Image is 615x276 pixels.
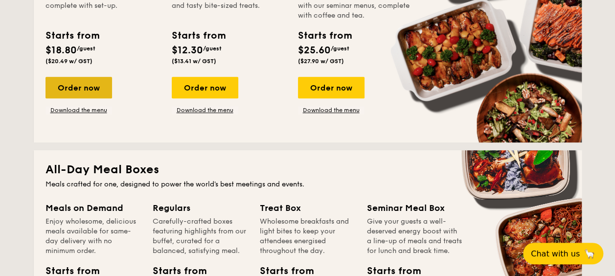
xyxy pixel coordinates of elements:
[153,201,248,215] div: Regulars
[298,45,331,56] span: $25.60
[367,201,462,215] div: Seminar Meal Box
[46,217,141,256] div: Enjoy wholesome, delicious meals available for same-day delivery with no minimum order.
[46,28,99,43] div: Starts from
[584,248,595,259] span: 🦙
[77,45,95,52] span: /guest
[523,243,603,264] button: Chat with us🦙
[46,106,112,114] a: Download the menu
[298,106,364,114] a: Download the menu
[260,201,355,215] div: Treat Box
[298,58,344,65] span: ($27.90 w/ GST)
[46,180,570,189] div: Meals crafted for one, designed to power the world's best meetings and events.
[46,58,92,65] span: ($20.49 w/ GST)
[367,217,462,256] div: Give your guests a well-deserved energy boost with a line-up of meals and treats for lunch and br...
[46,45,77,56] span: $18.80
[172,77,238,98] div: Order now
[260,217,355,256] div: Wholesome breakfasts and light bites to keep your attendees energised throughout the day.
[203,45,222,52] span: /guest
[531,249,580,258] span: Chat with us
[172,45,203,56] span: $12.30
[298,28,351,43] div: Starts from
[172,106,238,114] a: Download the menu
[172,28,225,43] div: Starts from
[153,217,248,256] div: Carefully-crafted boxes featuring highlights from our buffet, curated for a balanced, satisfying ...
[298,77,364,98] div: Order now
[46,201,141,215] div: Meals on Demand
[46,77,112,98] div: Order now
[46,162,570,178] h2: All-Day Meal Boxes
[172,58,216,65] span: ($13.41 w/ GST)
[331,45,349,52] span: /guest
